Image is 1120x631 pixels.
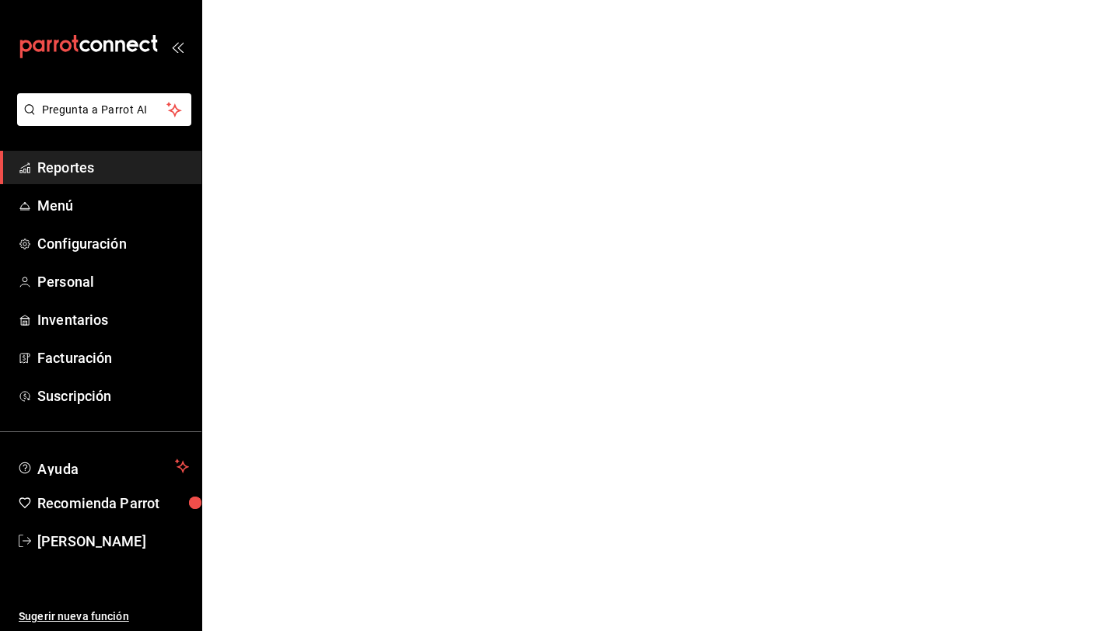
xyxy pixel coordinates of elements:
button: Pregunta a Parrot AI [17,93,191,126]
span: Recomienda Parrot [37,493,189,514]
span: Pregunta a Parrot AI [42,102,167,118]
span: Ayuda [37,457,169,476]
span: Reportes [37,157,189,178]
span: Sugerir nueva función [19,608,189,625]
span: Inventarios [37,309,189,330]
span: Facturación [37,347,189,368]
span: Configuración [37,233,189,254]
span: Menú [37,195,189,216]
button: open_drawer_menu [171,40,184,53]
span: Personal [37,271,189,292]
a: Pregunta a Parrot AI [11,113,191,129]
span: [PERSON_NAME] [37,531,189,552]
span: Suscripción [37,385,189,406]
